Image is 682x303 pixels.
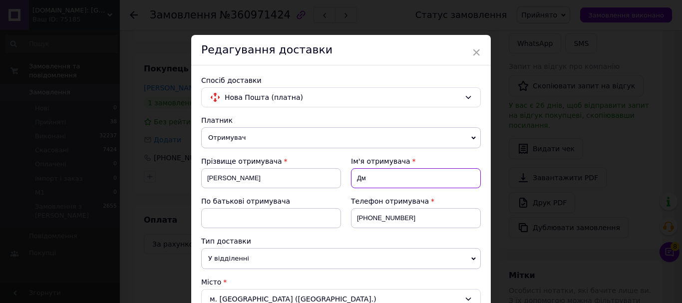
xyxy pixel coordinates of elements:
span: × [472,44,481,61]
span: По батькові отримувача [201,197,290,205]
span: Телефон отримувача [351,197,429,205]
span: Тип доставки [201,237,251,245]
span: Платник [201,116,233,124]
span: Ім'я отримувача [351,157,410,165]
span: Прізвище отримувача [201,157,282,165]
span: Нова Пошта (платна) [225,92,460,103]
input: +380 [351,208,481,228]
span: Отримувач [201,127,481,148]
div: Спосіб доставки [201,75,481,85]
span: У відділенні [201,248,481,269]
div: Редагування доставки [191,35,491,65]
div: Місто [201,277,481,287]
